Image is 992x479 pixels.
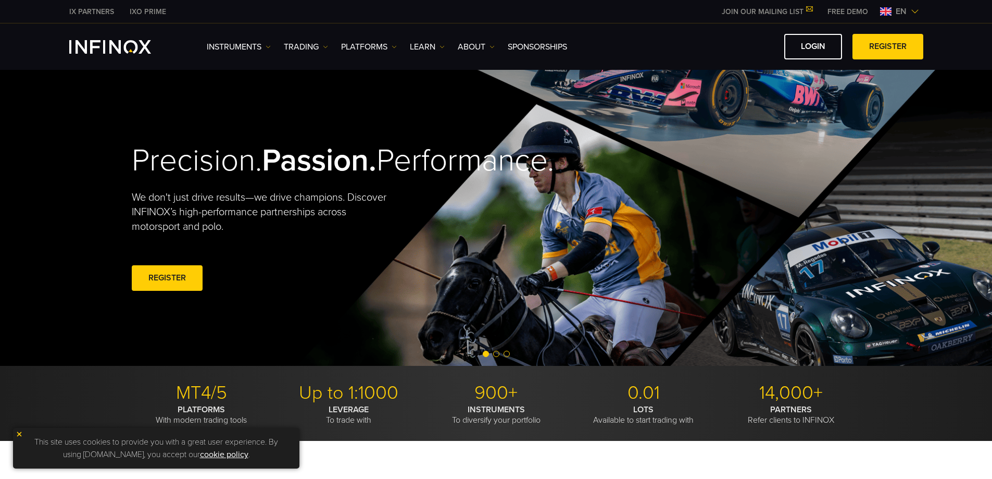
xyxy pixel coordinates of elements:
[493,351,499,357] span: Go to slide 2
[132,265,203,291] a: REGISTER
[122,6,174,17] a: INFINOX
[178,404,225,415] strong: PLATFORMS
[891,5,911,18] span: en
[458,41,495,53] a: ABOUT
[16,431,23,438] img: yellow close icon
[61,6,122,17] a: INFINOX
[504,351,510,357] span: Go to slide 3
[200,449,248,460] a: cookie policy
[279,404,419,425] p: To trade with
[770,404,812,415] strong: PARTNERS
[132,404,271,425] p: With modern trading tools
[341,41,397,53] a: PLATFORMS
[483,351,489,357] span: Go to slide 1
[132,190,394,234] p: We don't just drive results—we drive champions. Discover INFINOX’s high-performance partnerships ...
[426,404,566,425] p: To diversify your portfolio
[132,382,271,404] p: MT4/5
[279,382,419,404] p: Up to 1:1000
[721,404,861,425] p: Refer clients to INFINOX
[132,142,460,180] h2: Precision. Performance.
[262,142,376,179] strong: Passion.
[207,41,271,53] a: Instruments
[329,404,369,415] strong: LEVERAGE
[820,6,876,17] a: INFINOX MENU
[852,34,923,59] a: REGISTER
[633,404,654,415] strong: LOTS
[468,404,525,415] strong: INSTRUMENTS
[410,41,445,53] a: Learn
[284,41,328,53] a: TRADING
[574,382,713,404] p: 0.01
[508,41,567,53] a: SPONSORSHIPS
[784,34,842,59] a: LOGIN
[721,382,861,404] p: 14,000+
[574,404,713,425] p: Available to start trading with
[714,7,820,16] a: JOIN OUR MAILING LIST
[69,40,175,54] a: INFINOX Logo
[426,382,566,404] p: 900+
[18,433,294,463] p: This site uses cookies to provide you with a great user experience. By using [DOMAIN_NAME], you a...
